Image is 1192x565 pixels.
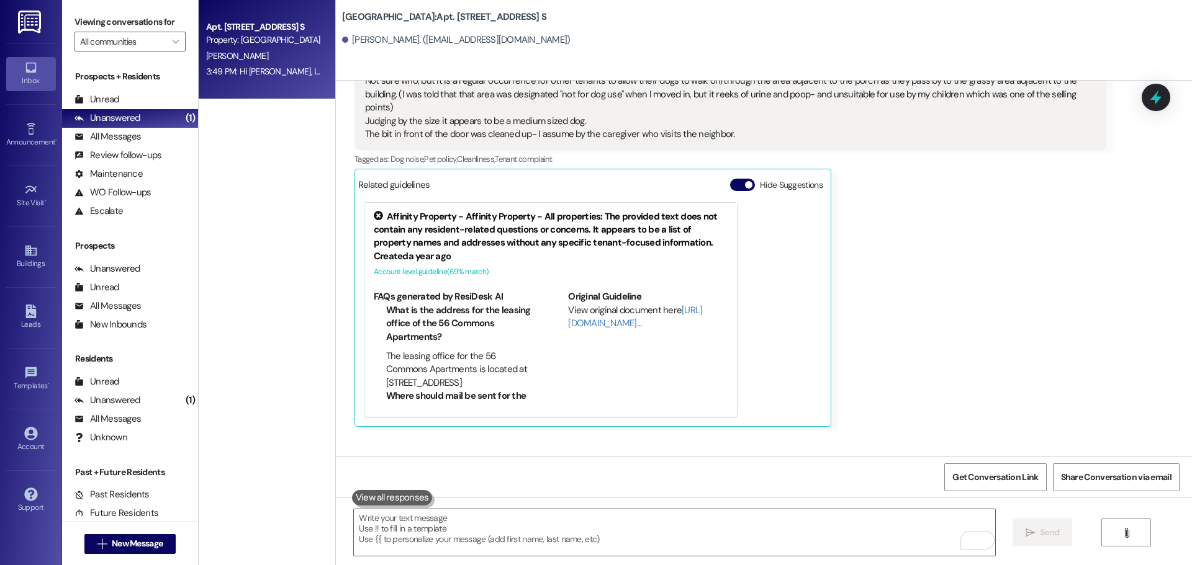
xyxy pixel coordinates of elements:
b: [GEOGRAPHIC_DATA]: Apt. [STREET_ADDRESS] S [342,11,546,24]
a: Templates • [6,362,56,396]
a: Buildings [6,240,56,274]
div: Unread [74,281,119,294]
div: All Messages [74,300,141,313]
div: (1) [183,109,198,128]
div: Maintenance [74,167,143,180]
li: The leasing office for the 56 Commons Apartments is located at [STREET_ADDRESS] [386,350,533,389]
div: Prospects [62,239,198,252]
div: Future Residents [74,507,158,520]
span: Dog noise , [391,154,425,164]
button: Get Conversation Link [944,463,1046,491]
a: Account [6,423,56,456]
li: What is the address for the leasing office of the 56 Commons Apartments? [386,304,533,344]
i:  [172,37,179,47]
span: Pet policy , [424,154,457,164]
div: Past + Future Residents [62,466,198,479]
div: Thank you:) Not sure who, but it is a regular occurrence for other tenants to allow their dogs to... [365,61,1086,141]
span: • [45,197,47,205]
a: Support [6,484,56,517]
div: Unanswered [74,112,140,125]
label: Hide Suggestions [760,179,823,192]
div: All Messages [74,130,141,143]
div: WO Follow-ups [74,186,151,199]
b: FAQs generated by ResiDesk AI [374,290,503,303]
img: ResiDesk Logo [18,11,43,33]
i:  [1026,528,1035,538]
div: View original document here [568,304,728,331]
div: Unread [74,93,119,106]
span: New Message [112,537,163,550]
div: Past Residents [74,488,150,501]
span: Tenant complaint [495,154,552,164]
div: Prospects + Residents [62,70,198,83]
div: Apt. [STREET_ADDRESS] S [206,20,321,33]
a: [URL][DOMAIN_NAME]… [568,304,702,329]
a: Leads [6,301,56,334]
span: Cleanliness , [457,154,495,164]
div: Tagged as: [354,150,1106,168]
div: Related guidelines [358,179,430,197]
span: Send [1040,526,1059,539]
div: (1) [183,391,198,410]
div: Residents [62,352,198,365]
div: [PERSON_NAME]. ([EMAIL_ADDRESS][DOMAIN_NAME]) [342,33,571,47]
div: Unread [74,375,119,388]
div: Escalate [74,205,123,218]
label: Viewing conversations for [74,12,186,32]
button: Send [1013,518,1073,546]
span: Get Conversation Link [952,471,1038,484]
a: Site Visit • [6,179,56,213]
div: New Inbounds [74,318,147,331]
b: Original Guideline [568,290,641,303]
span: • [55,136,57,145]
div: Created a year ago [374,250,728,263]
div: All Messages [74,412,141,425]
i:  [1122,528,1131,538]
input: All communities [80,32,166,51]
span: Share Conversation via email [1061,471,1172,484]
div: Unknown [74,431,127,444]
div: Unanswered [74,262,140,275]
button: Share Conversation via email [1053,463,1180,491]
div: Review follow-ups [74,149,161,162]
span: [PERSON_NAME] [206,50,268,61]
div: Affinity Property - Affinity Property - All properties: The provided text does not contain any re... [374,210,728,250]
div: Property: [GEOGRAPHIC_DATA] [206,33,321,47]
i:  [97,539,107,549]
button: New Message [84,534,176,554]
a: Inbox [6,57,56,91]
div: Unanswered [74,394,140,407]
span: • [48,380,50,388]
textarea: To enrich screen reader interactions, please activate Accessibility in Grammarly extension settings [354,509,995,556]
div: Account level guideline ( 69 % match) [374,265,728,278]
li: Where should mail be sent for the 56 Commons Apartments II? [386,389,533,416]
